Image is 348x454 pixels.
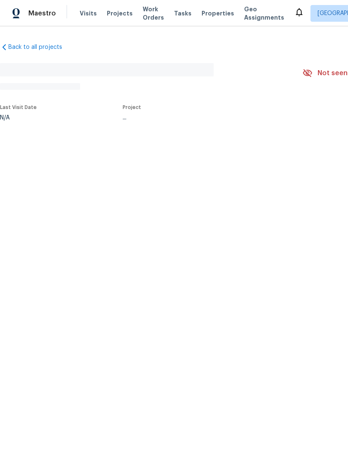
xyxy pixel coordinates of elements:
[244,5,284,22] span: Geo Assignments
[123,105,141,110] span: Project
[28,9,56,18] span: Maestro
[202,9,234,18] span: Properties
[123,115,283,121] div: ...
[80,9,97,18] span: Visits
[174,10,192,16] span: Tasks
[107,9,133,18] span: Projects
[143,5,164,22] span: Work Orders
